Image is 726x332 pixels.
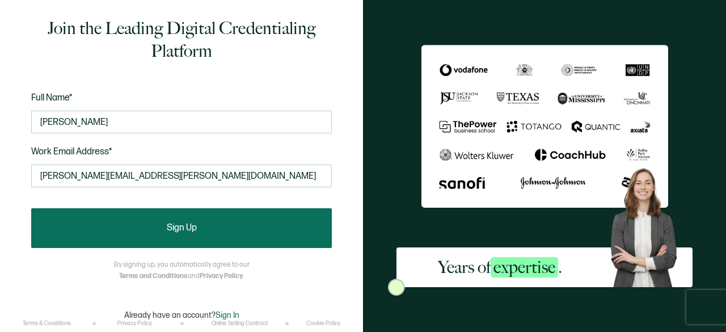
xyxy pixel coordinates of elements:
a: Privacy Policy [117,320,152,327]
a: Cookie Policy [306,320,340,327]
span: expertise [491,257,558,278]
span: Work Email Address* [31,146,112,157]
p: Already have an account? [124,310,239,320]
a: Online Selling Contract [212,320,268,327]
span: Sign Up [167,224,197,233]
a: Privacy Policy [200,272,243,280]
img: Sertifier Signup [388,279,405,296]
a: Terms and Conditions [119,272,188,280]
button: Sign Up [31,208,332,248]
img: Sertifier Signup - Years of <span class="strong-h">expertise</span>. Hero [603,162,693,287]
span: Sign In [216,310,239,320]
h2: Years of . [438,256,562,279]
input: Jane Doe [31,111,332,133]
p: By signing up, you automatically agree to our and . [114,259,250,282]
a: Terms & Conditions [23,320,71,327]
h1: Join the Leading Digital Credentialing Platform [31,17,332,62]
input: Enter your work email address [31,165,332,187]
span: Full Name* [31,93,73,103]
img: Sertifier Signup - Years of <span class="strong-h">expertise</span>. [421,45,668,208]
